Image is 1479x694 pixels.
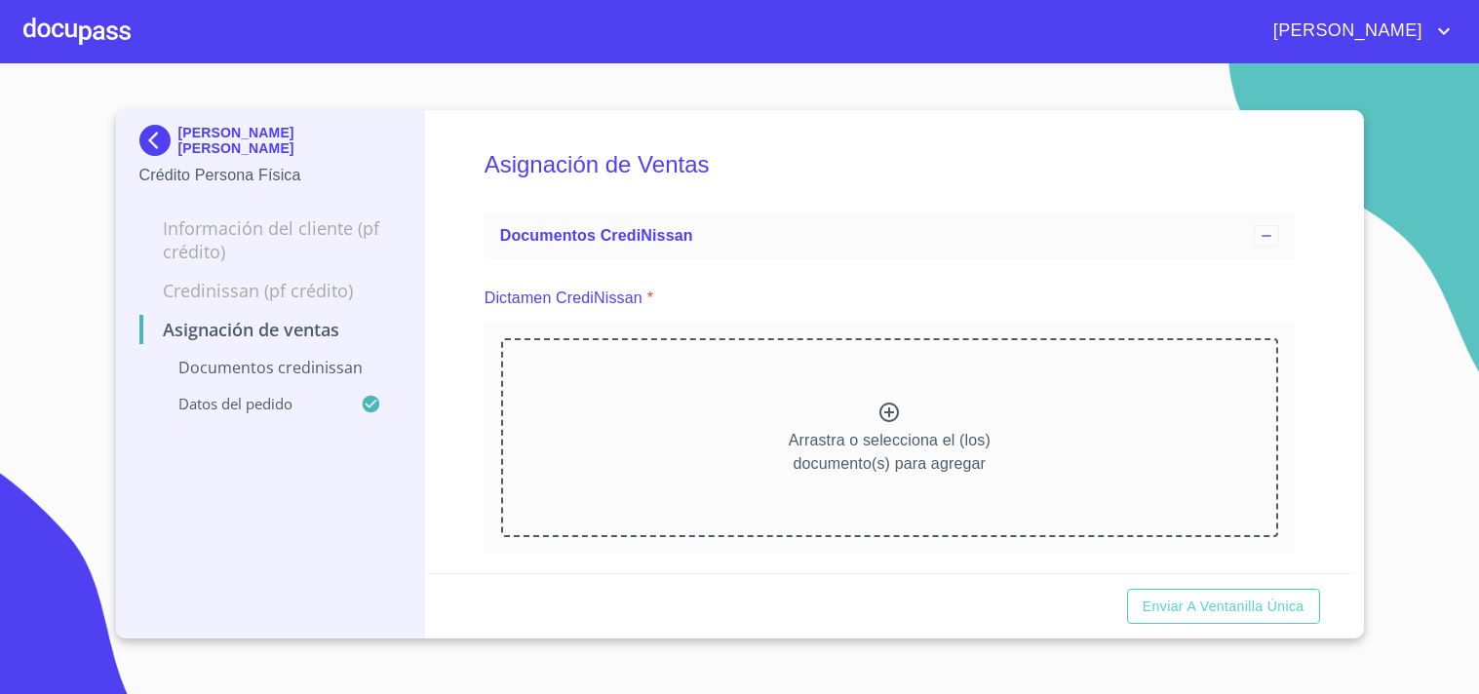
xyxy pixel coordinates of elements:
span: Enviar a Ventanilla única [1143,595,1304,619]
p: Dictamen CrediNissan [485,287,642,310]
div: Documentos CrediNissan [485,212,1295,259]
p: Arrastra o selecciona el (los) documento(s) para agregar [789,429,991,476]
p: Asignación de Ventas [139,318,402,341]
p: Credinissan (PF crédito) [139,279,402,302]
span: [PERSON_NAME] [1259,16,1432,47]
p: Documentos CrediNissan [139,357,402,378]
p: Crédito Persona Física [139,164,402,187]
img: Docupass spot blue [139,125,178,156]
p: Información del cliente (PF crédito) [139,216,402,263]
button: Enviar a Ventanilla única [1127,589,1320,625]
p: [PERSON_NAME] [PERSON_NAME] [178,125,402,156]
span: Documentos CrediNissan [500,227,693,244]
button: account of current user [1259,16,1456,47]
div: [PERSON_NAME] [PERSON_NAME] [139,125,402,164]
p: Datos del pedido [139,394,362,413]
h5: Asignación de Ventas [485,125,1295,205]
